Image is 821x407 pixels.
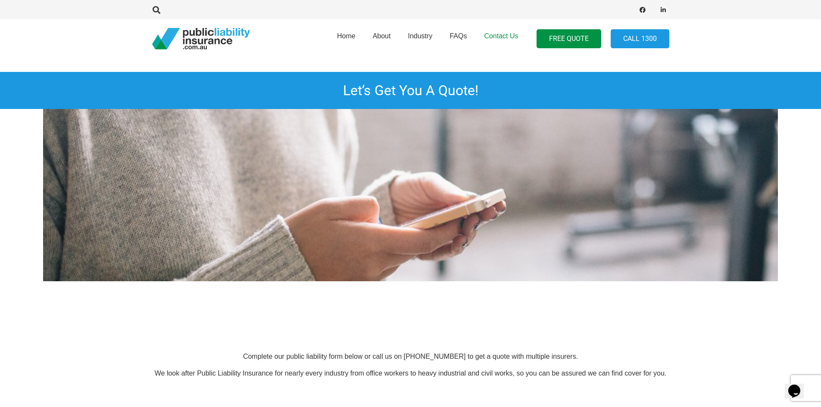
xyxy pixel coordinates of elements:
[43,109,778,281] img: Public liability insurance quote
[373,32,391,40] span: About
[484,32,518,40] span: Contact Us
[337,32,356,40] span: Home
[424,281,467,324] img: zurich
[152,28,250,50] a: pli_logotransparent
[450,32,467,40] span: FAQs
[399,17,441,61] a: Industry
[657,4,669,16] a: LinkedIn
[611,29,669,49] a: Call 1300
[408,32,432,40] span: Industry
[150,281,193,324] img: steadfast
[152,369,669,378] p: We look after Public Liability Insurance for nearly every industry from office workers to heavy i...
[328,17,364,61] a: Home
[475,17,527,61] a: Contact Us
[152,352,669,361] p: Complete our public liability form below or call us on [PHONE_NUMBER] to get a quote with multipl...
[561,281,604,324] img: qbe
[697,281,740,324] img: cgu
[13,281,56,324] img: aig
[441,17,475,61] a: FAQs
[364,17,400,61] a: About
[637,4,649,16] a: Facebook
[537,29,601,49] a: FREE QUOTE
[148,6,165,14] a: Search
[785,373,812,398] iframe: chat widget
[287,281,330,324] img: Vero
